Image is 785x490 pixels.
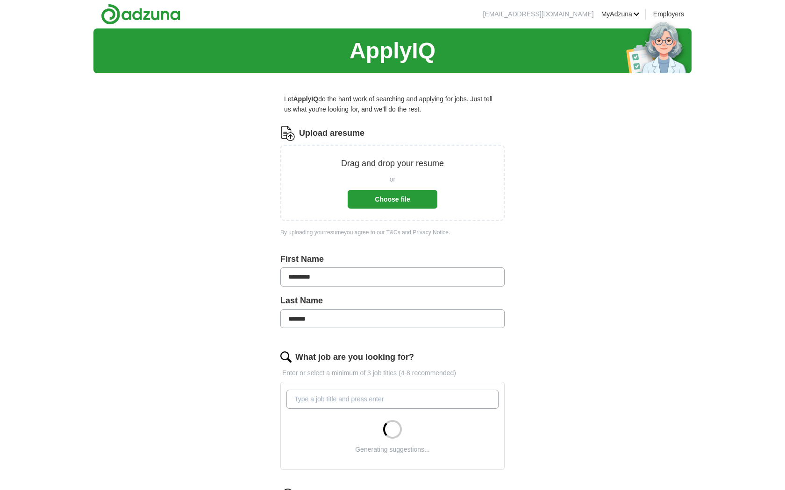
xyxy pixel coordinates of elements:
[295,350,414,364] label: What job are you looking for?
[280,252,505,266] label: First Name
[280,90,505,119] p: Let do the hard work of searching and applying for jobs. Just tell us what you're looking for, an...
[483,9,593,19] li: [EMAIL_ADDRESS][DOMAIN_NAME]
[280,368,505,378] p: Enter or select a minimum of 3 job titles (4-8 recommended)
[413,229,449,236] a: Privacy Notice
[280,351,292,363] img: search.png
[390,174,395,184] span: or
[341,157,444,170] p: Drag and drop your resume
[348,190,437,209] button: Choose file
[101,4,180,25] img: Adzuna logo
[299,126,364,140] label: Upload a resume
[293,95,318,103] strong: ApplyIQ
[280,294,505,308] label: Last Name
[601,9,640,19] a: MyAdzuna
[386,229,400,236] a: T&Cs
[355,444,430,455] div: Generating suggestions...
[280,126,295,141] img: CV Icon
[350,33,435,69] h1: ApplyIQ
[286,390,499,408] input: Type a job title and press enter
[653,9,684,19] a: Employers
[280,228,505,237] div: By uploading your resume you agree to our and .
